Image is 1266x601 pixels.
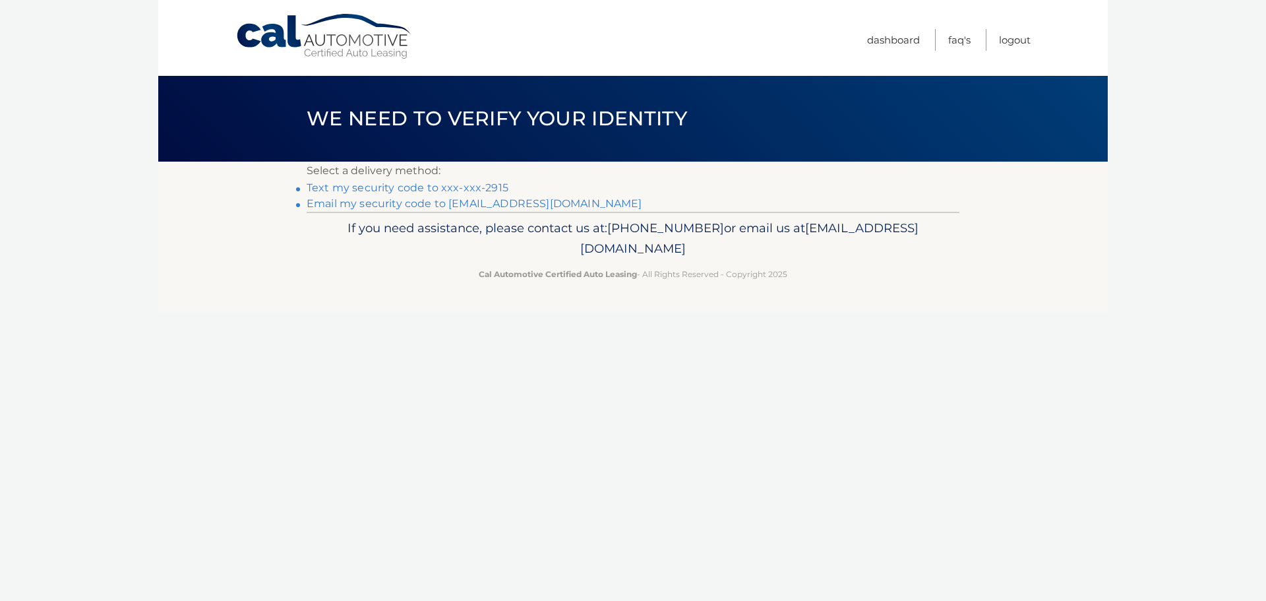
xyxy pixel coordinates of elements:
a: Text my security code to xxx-xxx-2915 [307,181,508,194]
a: Email my security code to [EMAIL_ADDRESS][DOMAIN_NAME] [307,197,642,210]
a: FAQ's [948,29,971,51]
a: Cal Automotive [235,13,413,60]
p: - All Rights Reserved - Copyright 2025 [315,267,951,281]
strong: Cal Automotive Certified Auto Leasing [479,269,637,279]
span: [PHONE_NUMBER] [607,220,724,236]
a: Logout [999,29,1031,51]
p: If you need assistance, please contact us at: or email us at [315,218,951,260]
p: Select a delivery method: [307,162,959,180]
span: We need to verify your identity [307,106,687,131]
a: Dashboard [867,29,920,51]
